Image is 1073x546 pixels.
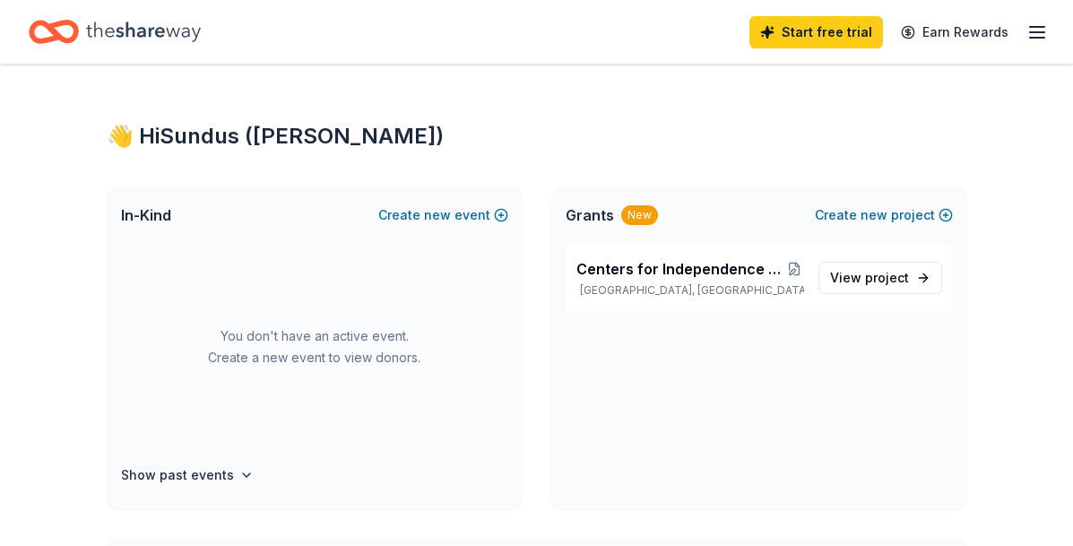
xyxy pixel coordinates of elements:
div: You don't have an active event. Create a new event to view donors. [121,244,508,450]
button: Show past events [121,464,254,486]
span: new [861,204,887,226]
span: Grants [566,204,614,226]
div: New [621,205,658,225]
span: new [424,204,451,226]
button: Createnewproject [815,204,953,226]
span: In-Kind [121,204,171,226]
button: Createnewevent [378,204,508,226]
span: project [865,270,909,285]
p: [GEOGRAPHIC_DATA], [GEOGRAPHIC_DATA] [576,283,804,298]
span: View [830,267,909,289]
div: 👋 Hi Sundus ([PERSON_NAME]) [107,122,967,151]
a: Earn Rewards [890,16,1019,48]
a: View project [818,262,942,294]
a: Start free trial [749,16,883,48]
a: Home [29,11,201,53]
span: Centers for Independence Operations and Programming [576,258,785,280]
h4: Show past events [121,464,234,486]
